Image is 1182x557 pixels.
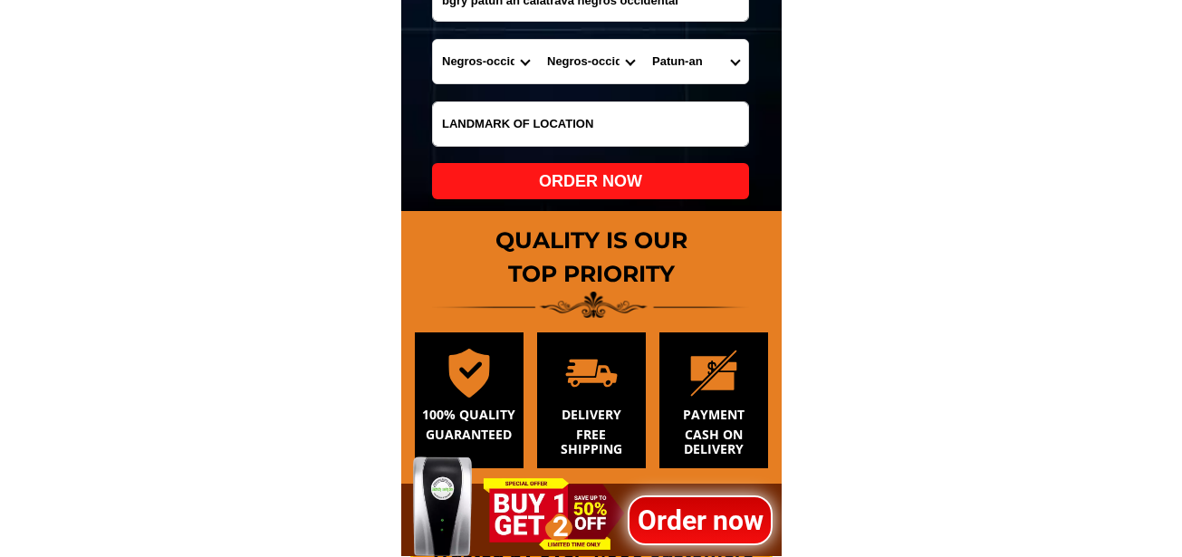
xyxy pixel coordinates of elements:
h1: DELIVERY [537,405,646,424]
h1: CASH ON DELIVERY [659,427,768,458]
div: ORDER NOW [432,169,749,194]
select: Select commune [643,40,748,83]
h1: Order now [627,499,772,540]
h1: 100% QUALITY [415,405,524,424]
select: Select district [538,40,643,83]
select: Select province [433,40,538,83]
h1: PAYMENT [659,405,768,424]
h1: GUARANTEED [415,427,524,443]
h1: QUALITY IS OUR TOP PRIORITY [401,224,782,292]
input: Input LANDMARKOFLOCATION [433,102,748,146]
h1: FREE SHIPPING [537,427,646,458]
span: 2 [553,510,569,543]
